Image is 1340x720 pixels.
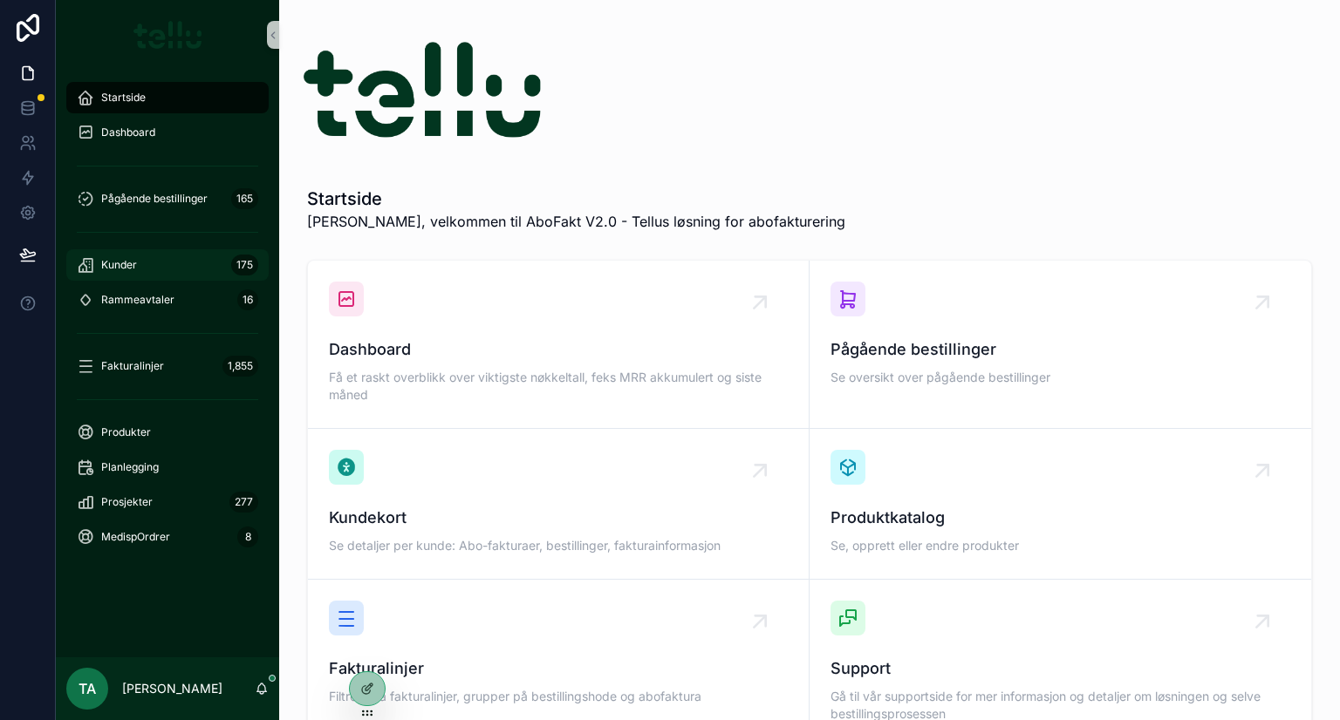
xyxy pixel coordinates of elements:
span: Produkter [101,425,151,439]
a: KundekortSe detaljer per kunde: Abo-fakturaer, bestillinger, fakturainformasjon [308,429,810,580]
img: 18229-tellu-logo-gronn-RGB.png [304,42,541,138]
a: Kunder175 [66,249,269,281]
a: Rammeavtaler16 [66,284,269,316]
img: App logo [133,21,202,49]
a: Prosjekter277 [66,486,269,518]
span: Kundekort [329,506,788,530]
span: [PERSON_NAME], velkommen til AboFakt V2.0 - Tellus løsning for abofakturering [307,211,845,232]
a: Fakturalinjer1,855 [66,350,269,382]
span: Prosjekter [101,495,153,509]
span: Få et raskt overblikk over viktigste nøkkeltall, feks MRR akkumulert og siste måned [329,369,788,404]
span: Se oversikt over pågående bestillinger [831,369,1290,386]
span: Startside [101,91,146,105]
div: 16 [237,289,258,310]
span: Support [831,656,1290,681]
p: [PERSON_NAME] [122,680,222,697]
span: TA [79,678,96,699]
span: Fakturalinjer [101,359,164,373]
span: Se detaljer per kunde: Abo-fakturaer, bestillinger, fakturainformasjon [329,537,788,554]
a: Planlegging [66,452,269,483]
span: Dashboard [329,337,788,362]
span: Produktkatalog [831,506,1290,530]
span: Pågående bestillinger [101,192,208,206]
span: Planlegging [101,460,159,474]
span: Kunder [101,258,137,272]
span: Se, opprett eller endre produkter [831,537,1290,554]
a: Pågående bestillinger165 [66,183,269,214]
span: Rammeavtaler [101,293,174,307]
a: ProduktkatalogSe, opprett eller endre produkter [810,429,1311,580]
span: Dashboard [101,126,155,139]
div: 165 [231,188,258,209]
a: Pågående bestillingerSe oversikt over pågående bestillinger [810,261,1311,429]
div: 277 [229,492,258,513]
a: Dashboard [66,117,269,148]
a: MedispOrdrer8 [66,521,269,553]
a: Produkter [66,417,269,448]
span: Pågående bestillinger [831,337,1290,362]
span: Fakturalinjer [329,656,788,681]
div: 175 [231,255,258,275]
div: 8 [237,526,258,547]
a: Startside [66,82,269,113]
span: MedispOrdrer [101,530,170,544]
div: 1,855 [222,356,258,377]
a: DashboardFå et raskt overblikk over viktigste nøkkeltall, feks MRR akkumulert og siste måned [308,261,810,429]
div: scrollable content [56,70,279,657]
h1: Startside [307,187,845,211]
span: Filtrere på fakturalinjer, grupper på bestillingshode og abofaktura [329,688,788,705]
